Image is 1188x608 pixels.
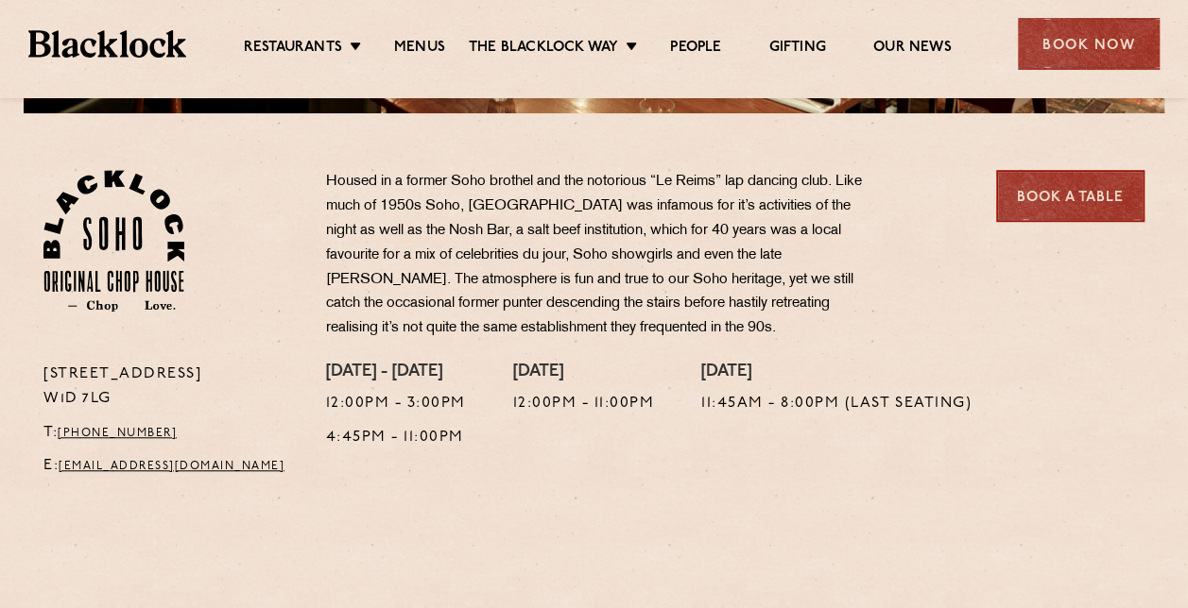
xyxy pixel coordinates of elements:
[701,363,972,383] h4: [DATE]
[701,392,972,416] p: 11:45am - 8:00pm (Last seating)
[43,170,184,312] img: Soho-stamp-default.svg
[513,363,655,383] h4: [DATE]
[58,428,177,439] a: [PHONE_NUMBER]
[28,30,186,57] img: BL_Textured_Logo-footer-cropped.svg
[43,363,298,412] p: [STREET_ADDRESS] W1D 7LG
[326,426,466,450] p: 4:45pm - 11:00pm
[996,170,1145,222] a: Book a Table
[394,39,445,59] a: Menus
[670,39,721,59] a: People
[873,39,952,59] a: Our News
[513,392,655,416] p: 12:00pm - 11:00pm
[469,39,618,59] a: The Blacklock Way
[326,392,466,416] p: 12:00pm - 3:00pm
[326,363,466,383] h4: [DATE] - [DATE]
[326,170,884,341] p: Housed in a former Soho brothel and the notorious “Le Reims” lap dancing club. Like much of 1950s...
[43,421,298,446] p: T:
[244,39,342,59] a: Restaurants
[768,39,825,59] a: Gifting
[1018,18,1160,70] div: Book Now
[59,461,284,472] a: [EMAIL_ADDRESS][DOMAIN_NAME]
[43,454,298,479] p: E:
